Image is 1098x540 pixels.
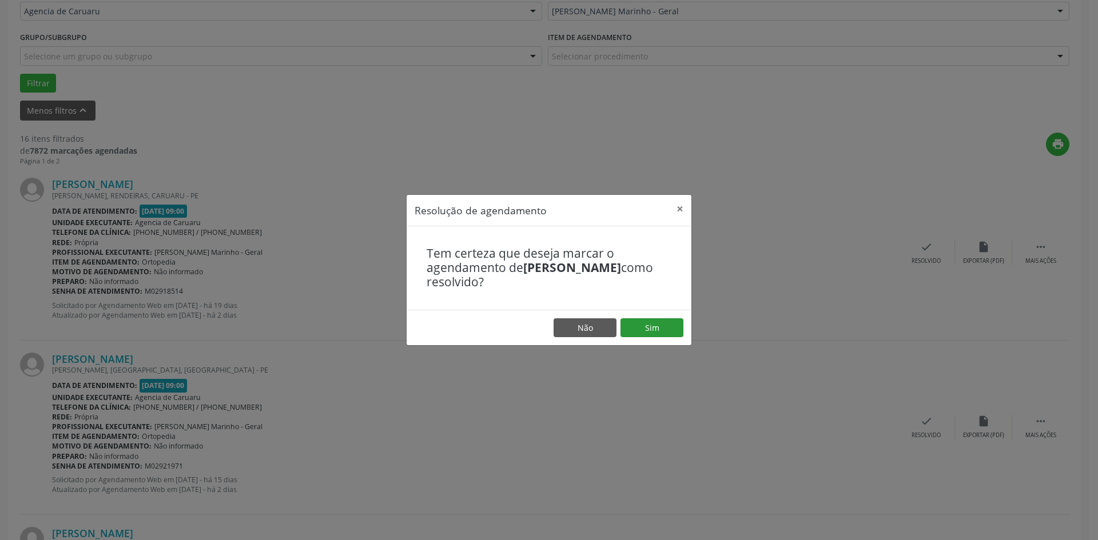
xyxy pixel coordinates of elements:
button: Close [669,195,691,223]
h5: Resolução de agendamento [415,203,547,218]
h4: Tem certeza que deseja marcar o agendamento de como resolvido? [427,246,671,290]
b: [PERSON_NAME] [523,259,621,275]
button: Não [554,318,616,338]
button: Sim [620,318,683,338]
